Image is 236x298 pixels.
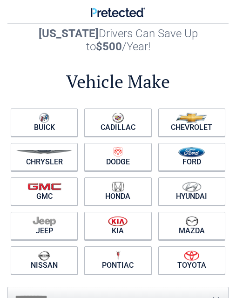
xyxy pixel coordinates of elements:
[84,177,151,205] a: Honda
[84,246,151,274] a: Pontiac
[178,147,205,157] img: ford
[114,147,123,157] img: dodge
[11,246,78,274] a: Nissan
[112,182,124,192] img: honda
[158,177,225,205] a: Hyundai
[11,212,78,240] a: Jeep
[84,108,151,136] a: Cadillac
[184,251,199,261] img: toyota
[108,216,128,226] img: kia
[176,113,207,123] img: chevrolet
[27,183,61,190] img: gmc
[11,143,78,171] a: Chrysler
[158,143,225,171] a: Ford
[33,216,56,226] img: jeep
[39,27,99,40] b: [US_STATE]
[182,182,202,192] img: hyundai
[158,212,225,240] a: Mazda
[39,113,49,123] img: buick
[185,216,198,226] img: mazda
[115,251,121,261] img: pontiac
[11,177,78,205] a: GMC
[7,23,229,57] h2: Drivers Can Save Up to /Year
[112,113,123,123] img: cadillac
[158,246,225,274] a: Toyota
[16,150,73,154] img: chrysler
[38,251,50,261] img: nissan
[7,70,229,94] h2: Vehicle Make
[84,143,151,171] a: Dodge
[96,40,122,53] b: $500
[84,212,151,240] a: Kia
[91,7,145,17] img: Main Logo
[11,108,78,136] a: Buick
[158,108,225,136] a: Chevrolet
